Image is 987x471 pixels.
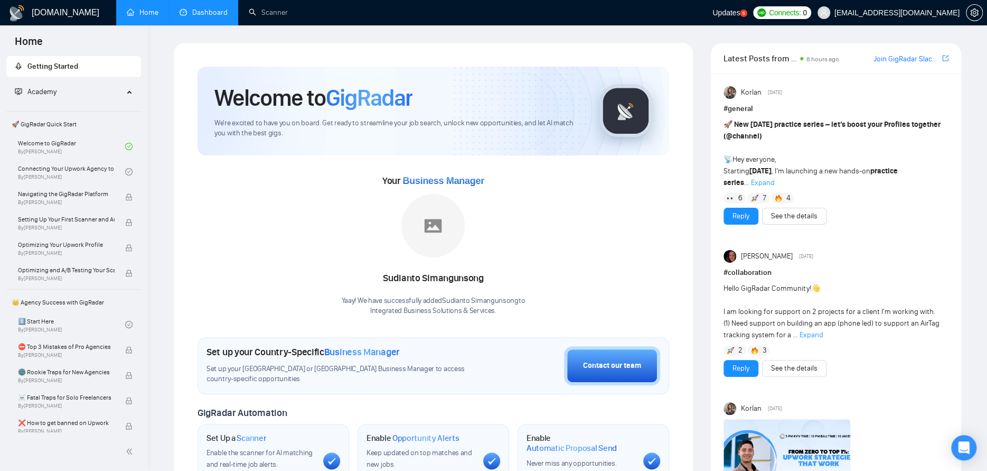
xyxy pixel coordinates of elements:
[751,347,758,354] img: 🔥
[342,270,525,288] div: Sudianto Simangunsong
[366,448,472,469] span: Keep updated on top matches and new jobs.
[206,346,400,358] h1: Set up your Country-Specific
[738,345,742,356] span: 2
[762,345,766,356] span: 3
[326,84,412,112] span: GigRadar
[723,52,797,65] span: Latest Posts from the GigRadar Community
[18,239,115,250] span: Optimizing Your Upwork Profile
[180,8,228,17] a: dashboardDashboard
[18,428,115,435] span: By [PERSON_NAME]
[8,5,25,22] img: logo
[527,459,616,468] span: Never miss any opportunities.
[125,346,133,354] span: lock
[820,9,828,16] span: user
[125,193,133,201] span: lock
[126,446,136,457] span: double-left
[18,352,115,358] span: By [PERSON_NAME]
[732,363,749,374] a: Reply
[342,296,525,316] div: Yaay! We have successfully added Sudianto Simangunsong to
[723,155,732,164] span: 📡
[18,367,115,377] span: 🌚 Rookie Traps for New Agencies
[527,443,617,454] span: Automatic Proposal Send
[786,193,791,204] span: 4
[583,360,641,372] div: Contact our team
[214,84,412,112] h1: Welcome to
[527,433,635,454] h1: Enable
[723,120,941,187] span: Hey everyone, Starting , I’m launching a new hands-on ...
[18,341,115,352] span: ⛔ Top 3 Mistakes of Pro Agencies
[15,87,57,96] span: Academy
[769,7,801,19] span: Connects:
[723,360,758,377] button: Reply
[723,103,948,115] h1: # general
[125,244,133,252] span: lock
[324,346,400,358] span: Business Manager
[762,208,826,225] button: See the details
[125,143,133,150] span: check-circle
[125,397,133,404] span: lock
[723,250,736,263] img: Julie McCarter
[966,8,982,17] span: setting
[18,250,115,256] span: By [PERSON_NAME]
[18,275,115,282] span: By [PERSON_NAME]
[726,132,759,141] span: @channel
[18,418,115,428] span: ❌ How to get banned on Upwork
[206,364,478,384] span: Set up your [GEOGRAPHIC_DATA] or [GEOGRAPHIC_DATA] Business Manager to access country-specific op...
[18,135,125,158] a: Welcome to GigRadarBy[PERSON_NAME]
[742,11,745,16] text: 5
[942,53,948,63] a: export
[762,193,766,204] span: 7
[762,360,826,377] button: See the details
[125,168,133,176] span: check-circle
[749,167,772,176] strong: [DATE]
[127,8,158,17] a: homeHome
[18,392,115,403] span: ☠️ Fatal Traps for Solo Freelancers
[15,62,22,70] span: rocket
[18,403,115,409] span: By [PERSON_NAME]
[740,403,761,414] span: Korlan
[723,208,758,225] button: Reply
[206,433,266,444] h1: Set Up a
[18,225,115,231] span: By [PERSON_NAME]
[125,270,133,277] span: lock
[382,175,484,187] span: Your
[751,195,758,202] img: 🚀
[811,284,820,293] span: 👋
[18,199,115,206] span: By [PERSON_NAME]
[768,404,782,413] span: [DATE]
[214,118,582,138] span: We're excited to have you on board. Get ready to streamline your job search, unlock new opportuni...
[723,120,941,141] strong: New [DATE] practice series – let’s boost your Profiles together ( )
[18,377,115,384] span: By [PERSON_NAME]
[366,433,459,444] h1: Enable
[723,284,939,339] span: Hello GigRadar Community! I am looking for support on 2 projects for a client I'm working with. (...
[342,306,525,316] p: Integrated Business Solutions & Services .
[723,120,732,129] span: 🚀
[723,402,736,415] img: Korlan
[198,407,287,419] span: GigRadar Automation
[125,321,133,328] span: check-circle
[125,372,133,379] span: lock
[401,194,465,257] img: placeholder.png
[740,10,747,17] a: 5
[727,195,734,202] img: 👀
[738,193,742,204] span: 6
[18,313,125,336] a: 1️⃣ Start HereBy[PERSON_NAME]
[723,267,948,279] h1: # collaboration
[27,87,57,96] span: Academy
[18,214,115,225] span: Setting Up Your First Scanner and Auto-Bidder
[6,56,141,77] li: Getting Started
[740,251,792,262] span: [PERSON_NAME]
[27,62,78,71] span: Getting Started
[942,54,948,62] span: export
[873,53,940,65] a: Join GigRadar Slack Community
[751,178,775,187] span: Expand
[125,422,133,430] span: lock
[740,87,761,98] span: Korlan
[757,8,766,17] img: upwork-logo.png
[249,8,288,17] a: searchScanner
[206,448,313,469] span: Enable the scanner for AI matching and real-time job alerts.
[18,160,125,183] a: Connecting Your Upwork Agency to GigRadarBy[PERSON_NAME]
[966,8,983,17] a: setting
[799,252,813,261] span: [DATE]
[564,346,660,385] button: Contact our team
